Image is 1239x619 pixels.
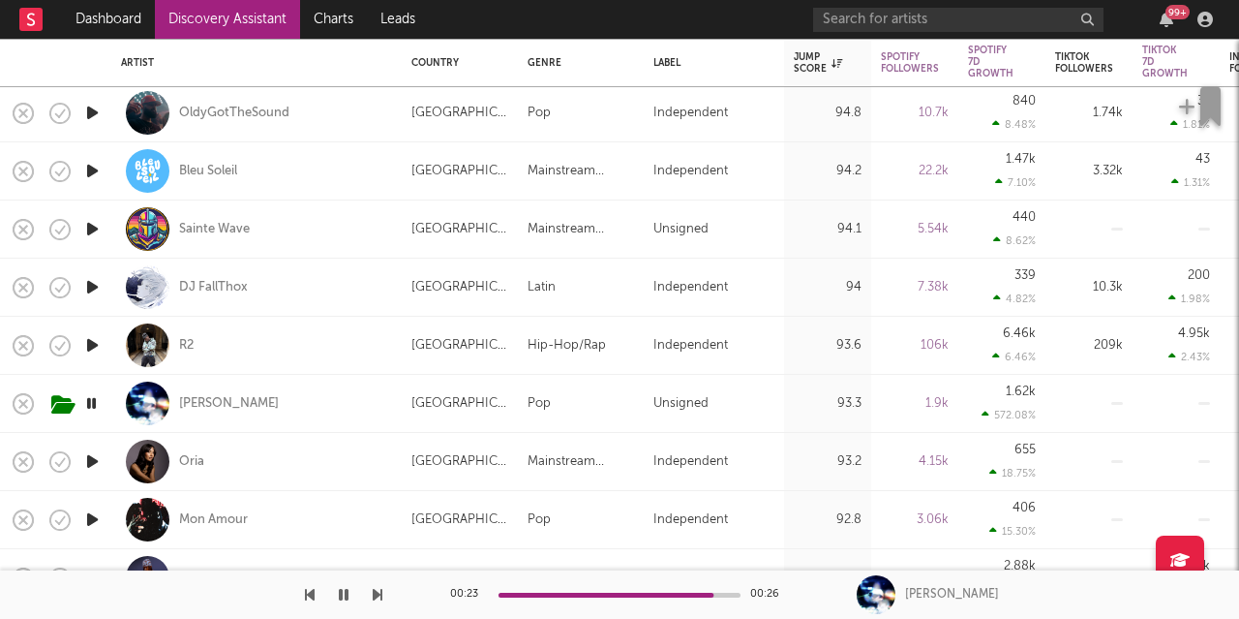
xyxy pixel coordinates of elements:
[881,160,949,183] div: 22.2k
[905,586,999,604] div: [PERSON_NAME]
[1168,293,1210,305] div: 1.98 %
[995,176,1036,189] div: 7.10 %
[1014,444,1036,456] div: 655
[411,567,508,590] div: [GEOGRAPHIC_DATA]
[653,567,728,590] div: Independent
[653,57,765,69] div: Label
[179,279,248,296] a: DJ FallThox
[881,450,949,474] div: 4.15k
[121,57,382,69] div: Artist
[411,392,508,416] div: [GEOGRAPHIC_DATA]
[653,509,728,532] div: Independent
[982,409,1036,421] div: 572.08 %
[989,525,1036,538] div: 15.30 %
[750,583,789,606] div: 00:26
[179,337,194,355] a: R2
[992,351,1036,363] div: 6.46 %
[411,218,508,241] div: [GEOGRAPHIC_DATA]
[794,392,861,416] div: 93.3
[794,509,861,532] div: 92.8
[179,395,279,413] a: [PERSON_NAME]
[528,392,551,416] div: Pop
[813,8,1103,32] input: Search for artists
[1055,276,1123,299] div: 10.3k
[450,583,489,606] div: 00:23
[179,163,237,180] a: Bleu Soleil
[528,57,624,69] div: Genre
[411,276,508,299] div: [GEOGRAPHIC_DATA]
[1006,153,1036,166] div: 1.47k
[881,102,949,125] div: 10.7k
[411,334,508,357] div: [GEOGRAPHIC_DATA]
[653,392,709,416] div: Unsigned
[992,118,1036,131] div: 8.48 %
[179,570,221,587] a: TKS 2G
[1171,176,1210,189] div: 1.31 %
[794,218,861,241] div: 94.1
[1014,269,1036,282] div: 339
[794,51,842,75] div: Jump Score
[528,218,634,241] div: Mainstream Electronic
[1055,160,1123,183] div: 3.32k
[1142,45,1188,79] div: Tiktok 7D Growth
[993,293,1036,305] div: 4.82 %
[411,102,508,125] div: [GEOGRAPHIC_DATA]
[1012,211,1036,224] div: 440
[968,45,1013,79] div: Spotify 7D Growth
[528,450,634,474] div: Mainstream Electronic
[1055,102,1123,125] div: 1.74k
[794,334,861,357] div: 93.6
[179,105,289,122] div: OldyGotTheSound
[881,392,949,416] div: 1.9k
[881,509,949,532] div: 3.06k
[1006,386,1036,398] div: 1.62k
[179,511,248,529] a: Mon Amour
[653,160,728,183] div: Independent
[794,102,861,125] div: 94.8
[881,51,939,75] div: Spotify Followers
[1003,327,1036,340] div: 6.46k
[1055,51,1113,75] div: Tiktok Followers
[528,276,556,299] div: Latin
[989,467,1036,480] div: 18.75 %
[653,276,728,299] div: Independent
[528,509,551,532] div: Pop
[1004,560,1036,573] div: 2.88k
[1168,351,1210,363] div: 2.43 %
[653,102,728,125] div: Independent
[1160,12,1173,27] button: 99+
[653,218,709,241] div: Unsigned
[1055,567,1123,590] div: 342k
[794,450,861,474] div: 93.2
[411,160,508,183] div: [GEOGRAPHIC_DATA]
[881,218,949,241] div: 5.54k
[179,453,204,471] a: Oria
[993,234,1036,247] div: 8.62 %
[1195,153,1210,166] div: 43
[528,567,562,590] div: World
[1012,502,1036,514] div: 406
[179,221,250,238] a: Sainte Wave
[411,57,499,69] div: Country
[881,334,949,357] div: 106k
[881,567,949,590] div: 69.3k
[1165,5,1190,19] div: 99 +
[411,450,508,474] div: [GEOGRAPHIC_DATA]
[1178,327,1210,340] div: 4.95k
[794,567,861,590] div: 92.8
[794,160,861,183] div: 94.2
[653,334,728,357] div: Independent
[1188,269,1210,282] div: 200
[881,276,949,299] div: 7.38k
[528,102,551,125] div: Pop
[1055,334,1123,357] div: 209k
[794,276,861,299] div: 94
